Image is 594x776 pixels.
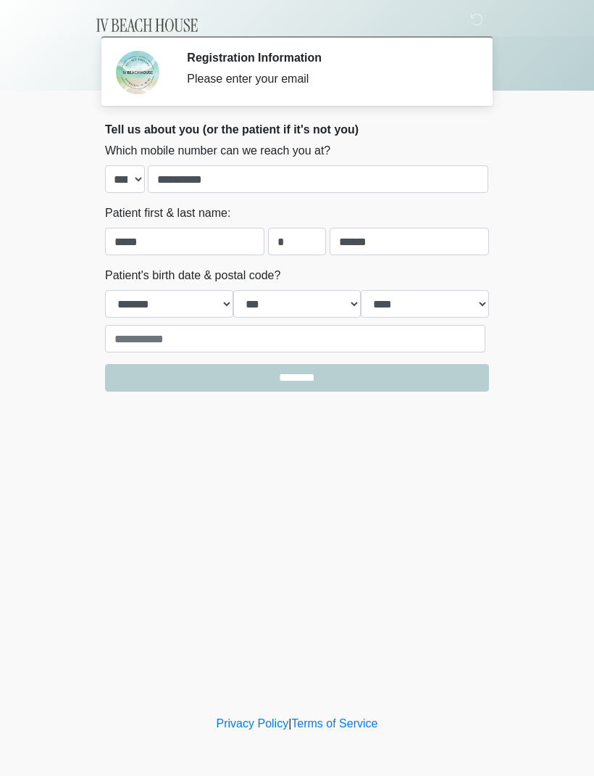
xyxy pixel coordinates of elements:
h2: Registration Information [187,51,467,65]
img: Agent Avatar [116,51,159,94]
a: | [288,717,291,730]
label: Patient's birth date & postal code? [105,267,280,284]
div: Please enter your email [187,70,467,88]
a: Privacy Policy [217,717,289,730]
img: IV Beach House Logo [91,11,204,40]
a: Terms of Service [291,717,377,730]
h2: Tell us about you (or the patient if it's not you) [105,123,489,136]
label: Patient first & last name: [105,205,230,222]
label: Which mobile number can we reach you at? [105,142,330,160]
